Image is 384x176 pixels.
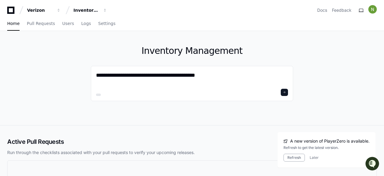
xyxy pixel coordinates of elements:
a: Home [7,17,20,31]
span: Logs [81,22,91,25]
a: Pull Requests [27,17,55,31]
div: We're offline, but we'll be back soon! [20,51,87,56]
div: Refresh to get the latest version. [283,145,370,150]
a: Powered byPylon [42,63,73,68]
h1: Inventory Management [91,45,293,56]
div: Verizon [27,7,53,13]
span: Settings [98,22,115,25]
span: Pull Requests [27,22,55,25]
button: Feedback [332,7,351,13]
a: Logs [81,17,91,31]
span: Pylon [60,63,73,68]
div: Welcome [6,24,110,34]
span: Users [62,22,74,25]
img: ACg8ocIiWXJC7lEGJNqNt4FHmPVymFM05ITMeS-frqobA_m8IZ6TxA=s96-c [368,5,377,14]
button: Inventory Management [71,5,110,16]
a: Users [62,17,74,31]
button: Start new chat [102,47,110,54]
img: 1756235613930-3d25f9e4-fa56-45dd-b3ad-e072dfbd1548 [6,45,17,56]
button: Refresh [283,154,305,162]
h2: Active Pull Requests [7,137,377,146]
div: Inventory Management [73,7,99,13]
p: Run through the checklists associated with your pull requests to verify your upcoming releases. [7,150,377,156]
a: Settings [98,17,115,31]
span: A new version of PlayerZero is available. [290,138,370,144]
div: Start new chat [20,45,99,51]
button: Later [310,155,319,160]
iframe: Open customer support [365,156,381,172]
span: Home [7,22,20,25]
a: Docs [317,7,327,13]
button: Verizon [25,5,63,16]
img: PlayerZero [6,6,18,18]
